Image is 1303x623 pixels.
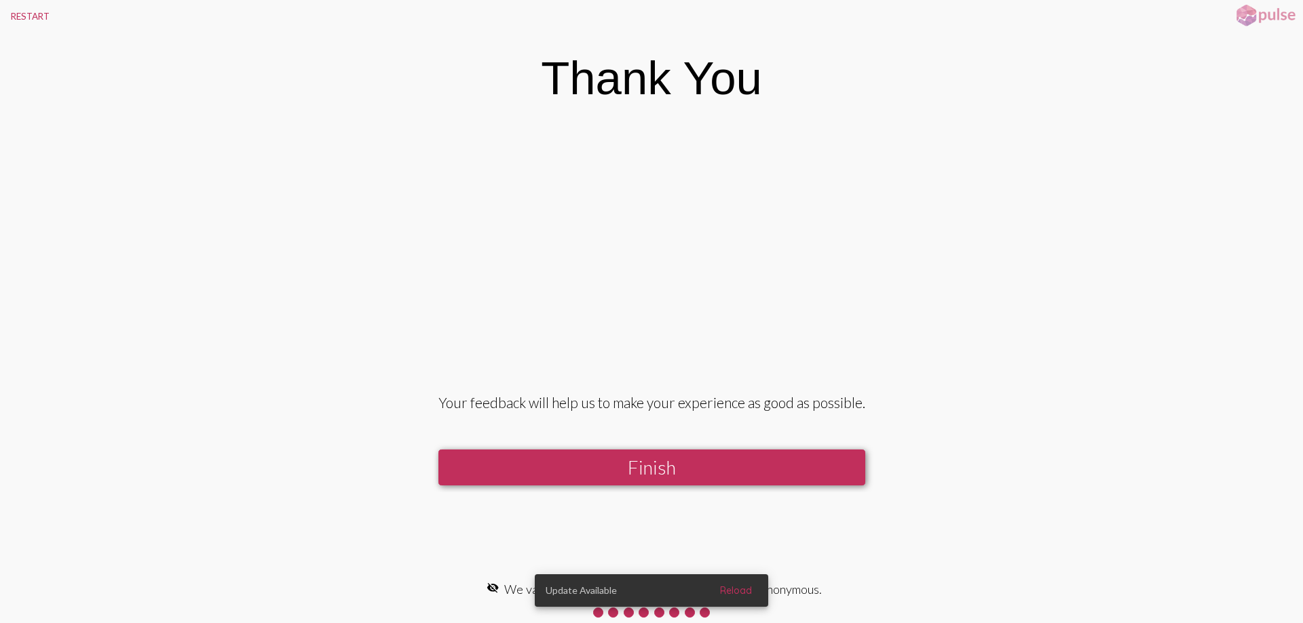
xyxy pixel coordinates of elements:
img: pulsehorizontalsmall.png [1232,3,1300,28]
div: Thank You [541,52,762,105]
div: Your feedback will help us to make your experience as good as possible. [438,395,865,411]
span: We value your privacy, your identity will remain anonymous. [504,582,822,597]
button: Finish [438,449,865,485]
span: Reload [720,584,752,597]
button: Reload [709,578,763,603]
span: Update Available [546,584,617,597]
mat-icon: visibility_off [487,582,499,594]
